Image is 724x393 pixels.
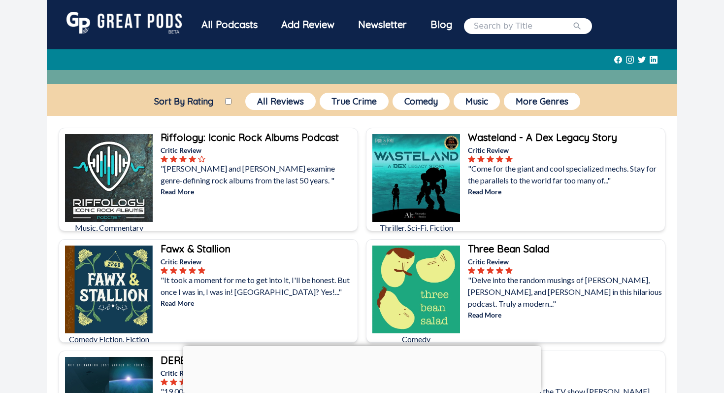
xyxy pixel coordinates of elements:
[183,346,541,391] iframe: Advertisement
[65,222,153,234] p: Music, Commentary
[452,91,502,112] a: Music
[161,368,356,378] p: Critic Review
[468,256,663,267] p: Critic Review
[468,243,549,255] b: Three Bean Salad
[468,131,617,143] b: Wasteland - A Dex Legacy Story
[474,20,572,32] input: Search by Title
[65,134,153,222] img: Riffology: Iconic Rock Albums Podcast
[372,246,460,333] img: Three Bean Salad
[419,12,464,37] a: Blog
[468,274,663,310] p: "Delve into the random musings of [PERSON_NAME], [PERSON_NAME], and [PERSON_NAME] in this hilario...
[161,298,356,308] p: Read More
[391,91,452,112] a: Comedy
[269,12,346,37] a: Add Review
[372,222,460,234] p: Thriller, Sci-Fi, Fiction
[161,145,356,155] p: Critic Review
[393,93,450,110] button: Comedy
[468,163,663,186] p: "Come for the giant and cool specialized mechs. Stay for the parallels to the world far too many ...
[161,243,230,255] b: Fawx & Stallion
[372,333,460,345] p: Comedy
[372,134,460,222] img: Wasteland - A Dex Legacy Story
[65,246,153,333] img: Fawx & Stallion
[161,131,339,143] b: Riffology: Iconic Rock Albums Podcast
[65,333,153,345] p: Comedy Fiction, Fiction
[245,93,316,110] button: All Reviews
[161,354,206,366] b: DERELICT
[161,274,356,298] p: "It took a moment for me to get into it, I'll be honest. But once I was in, I was in! [GEOGRAPHIC...
[66,12,182,34] img: GreatPods
[468,145,663,155] p: Critic Review
[161,186,356,197] p: Read More
[346,12,419,40] a: Newsletter
[454,93,500,110] button: Music
[190,12,269,40] a: All Podcasts
[320,93,389,110] button: True Crime
[59,128,358,231] a: Riffology: Iconic Rock Albums PodcastMusic, CommentaryRiffology: Iconic Rock Albums PodcastCritic...
[366,128,665,231] a: Wasteland - A Dex Legacy StoryThriller, Sci-Fi, FictionWasteland - A Dex Legacy StoryCritic Revie...
[161,163,356,186] p: "[PERSON_NAME] and [PERSON_NAME] examine genre-defining rock albums from the last 50 years. "
[504,93,580,110] button: More Genres
[468,368,663,378] p: Critic Review
[243,91,318,112] a: All Reviews
[346,12,419,37] div: Newsletter
[59,239,358,343] a: Fawx & StallionComedy Fiction, FictionFawx & StallionCritic Review"It took a moment for me to get...
[142,96,225,107] label: Sort By Rating
[468,310,663,320] p: Read More
[190,12,269,37] div: All Podcasts
[366,239,665,343] a: Three Bean SaladComedyThree Bean SaladCritic Review"Delve into the random musings of [PERSON_NAME...
[161,256,356,267] p: Critic Review
[468,186,663,197] p: Read More
[318,91,391,112] a: True Crime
